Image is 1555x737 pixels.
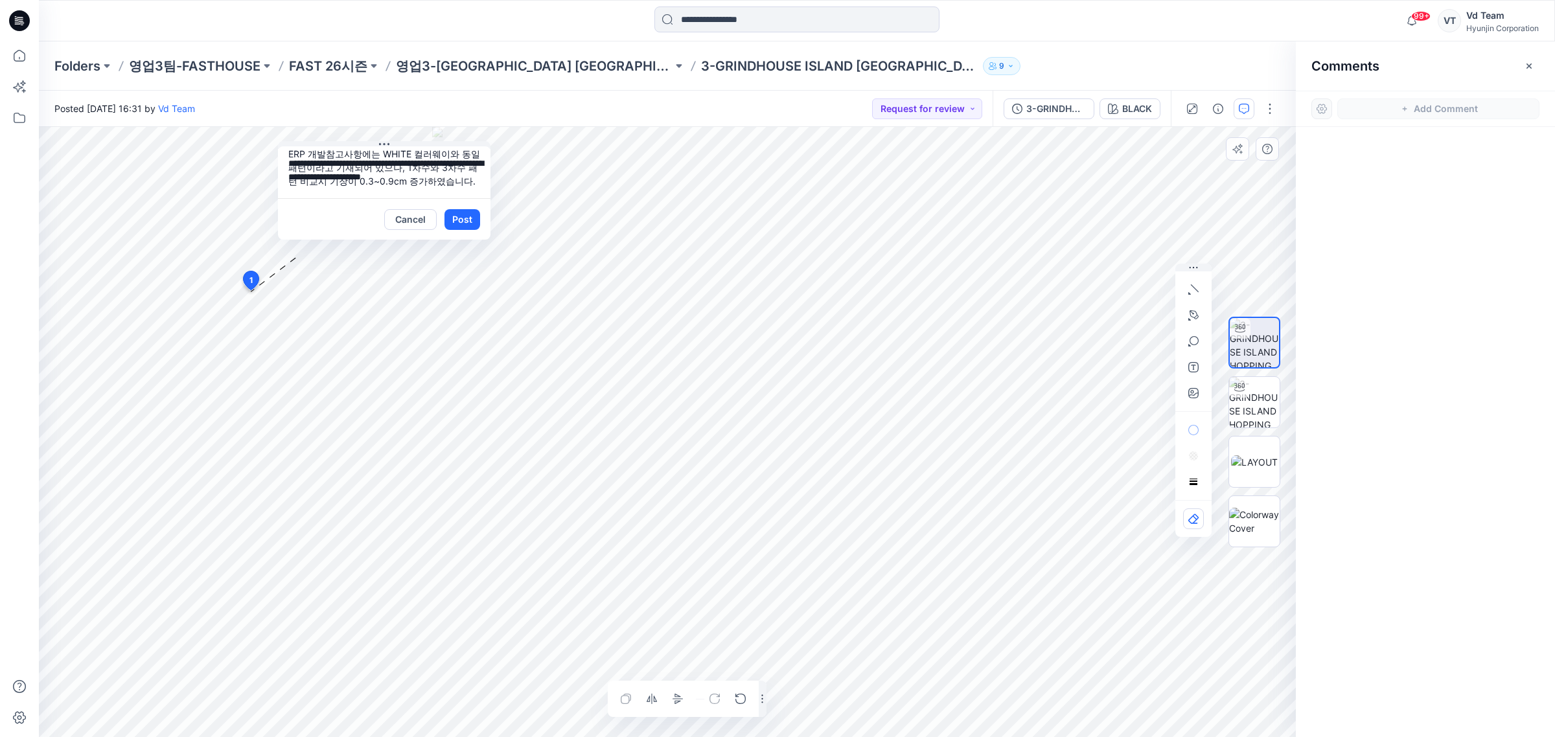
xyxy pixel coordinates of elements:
h2: Comments [1311,58,1379,74]
a: Vd Team [158,103,195,114]
button: 9 [983,57,1020,75]
div: Hyunjin Corporation [1466,23,1539,33]
p: 9 [999,59,1004,73]
span: 99+ [1411,11,1431,21]
div: BLACK [1122,102,1152,116]
img: LAYOUT [1231,455,1278,469]
img: 3-GRINDHOUSE ISLAND HOPPING JERSEY AVATAR [1229,377,1280,427]
button: BLACK [1100,98,1160,119]
button: Cancel [384,209,437,230]
button: Add Comment [1337,98,1539,119]
img: Colorway Cover [1229,508,1280,535]
a: 영업3팀-FASTHOUSE [129,57,260,75]
div: VT [1438,9,1461,32]
a: 영업3-[GEOGRAPHIC_DATA] [GEOGRAPHIC_DATA] [396,57,673,75]
button: Details [1208,98,1228,119]
a: Folders [54,57,100,75]
a: FAST 26시즌 [289,57,367,75]
button: Post [444,209,480,230]
button: 3-GRINDHOUSE ISLAND [GEOGRAPHIC_DATA] [1004,98,1094,119]
div: 3-GRINDHOUSE ISLAND [GEOGRAPHIC_DATA] [1026,102,1086,116]
img: 3-GRINDHOUSE ISLAND HOPPING JERSEY [1230,318,1279,367]
p: 3-GRINDHOUSE ISLAND [GEOGRAPHIC_DATA] [701,57,978,75]
div: Vd Team [1466,8,1539,23]
span: 1 [249,275,253,286]
span: Posted [DATE] 16:31 by [54,102,195,115]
